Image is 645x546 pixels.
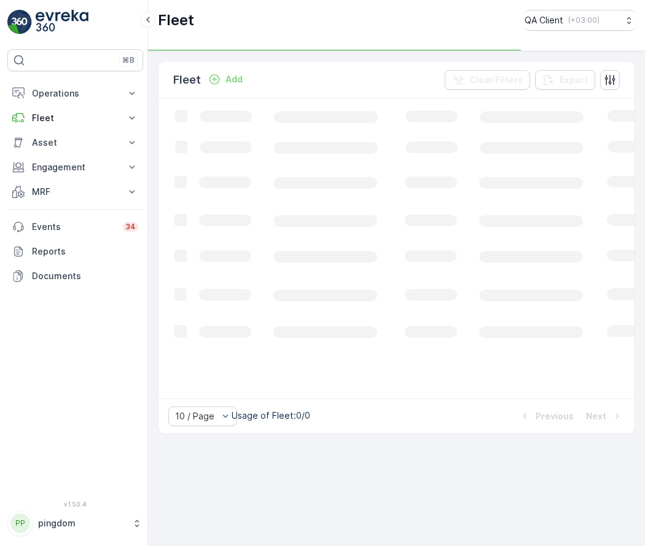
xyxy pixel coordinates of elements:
[203,72,248,87] button: Add
[10,513,30,533] div: PP
[525,14,563,26] p: QA Client
[445,70,530,90] button: Clear Filters
[125,222,136,232] p: 34
[517,409,575,424] button: Previous
[469,74,523,86] p: Clear Filters
[585,409,625,424] button: Next
[32,87,119,100] p: Operations
[173,71,201,89] p: Fleet
[32,245,138,258] p: Reports
[560,74,588,86] p: Export
[536,410,574,422] p: Previous
[7,130,143,155] button: Asset
[32,186,119,198] p: MRF
[535,70,595,90] button: Export
[232,410,310,422] p: Usage of Fleet : 0/0
[32,112,119,124] p: Fleet
[7,180,143,204] button: MRF
[7,264,143,288] a: Documents
[568,15,600,25] p: ( +03:00 )
[7,215,143,239] a: Events34
[7,10,32,34] img: logo
[7,81,143,106] button: Operations
[225,73,243,85] p: Add
[7,510,143,536] button: PPpingdom
[158,10,194,30] p: Fleet
[7,155,143,180] button: Engagement
[7,501,143,508] span: v 1.50.4
[525,10,635,31] button: QA Client(+03:00)
[32,136,119,149] p: Asset
[32,161,119,173] p: Engagement
[7,239,143,264] a: Reports
[32,221,115,233] p: Events
[36,10,88,34] img: logo_light-DOdMpM7g.png
[7,106,143,130] button: Fleet
[122,55,135,65] p: ⌘B
[38,517,126,529] p: pingdom
[586,410,606,422] p: Next
[32,270,138,282] p: Documents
